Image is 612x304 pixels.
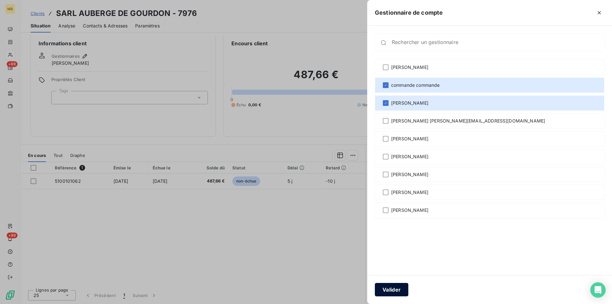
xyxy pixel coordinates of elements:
button: Valider [375,283,408,296]
span: [PERSON_NAME] [391,64,428,70]
span: [PERSON_NAME] [391,171,428,178]
span: [PERSON_NAME] [391,100,428,106]
span: [PERSON_NAME] [391,207,428,213]
input: placeholder [392,40,604,46]
span: [PERSON_NAME] [391,153,428,160]
div: Open Intercom Messenger [590,282,606,298]
span: [PERSON_NAME] [391,189,428,196]
span: commande commande [391,82,440,88]
span: [PERSON_NAME] [391,136,428,142]
span: [PERSON_NAME] [PERSON_NAME][EMAIL_ADDRESS][DOMAIN_NAME] [391,118,545,124]
h5: Gestionnaire de compte [375,8,443,17]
